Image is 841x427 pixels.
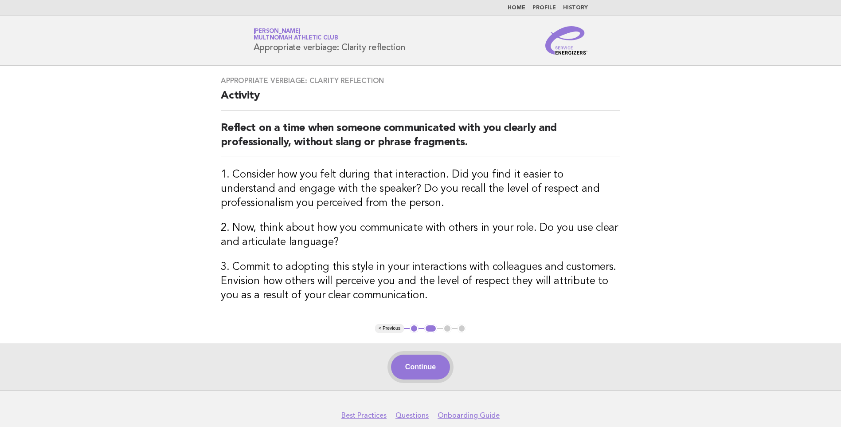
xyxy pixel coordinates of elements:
h3: Appropriate verbiage: Clarity reflection [221,76,620,85]
h1: Appropriate verbiage: Clarity reflection [254,29,405,52]
span: Multnomah Athletic Club [254,36,338,41]
button: 2 [424,324,437,333]
img: Service Energizers [545,26,588,55]
a: History [563,5,588,11]
h2: Reflect on a time when someone communicated with you clearly and professionally, without slang or... [221,121,620,157]
button: 1 [410,324,419,333]
a: Best Practices [341,411,387,420]
h3: 1. Consider how you felt during that interaction. Did you find it easier to understand and engage... [221,168,620,210]
a: [PERSON_NAME]Multnomah Athletic Club [254,28,338,41]
h2: Activity [221,89,620,111]
a: Onboarding Guide [438,411,500,420]
a: Home [508,5,525,11]
a: Questions [395,411,429,420]
button: Continue [391,355,450,380]
button: < Previous [375,324,404,333]
h3: 2. Now, think about how you communicate with others in your role. Do you use clear and articulate... [221,221,620,249]
a: Profile [532,5,556,11]
h3: 3. Commit to adopting this style in your interactions with colleagues and customers. Envision how... [221,260,620,303]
